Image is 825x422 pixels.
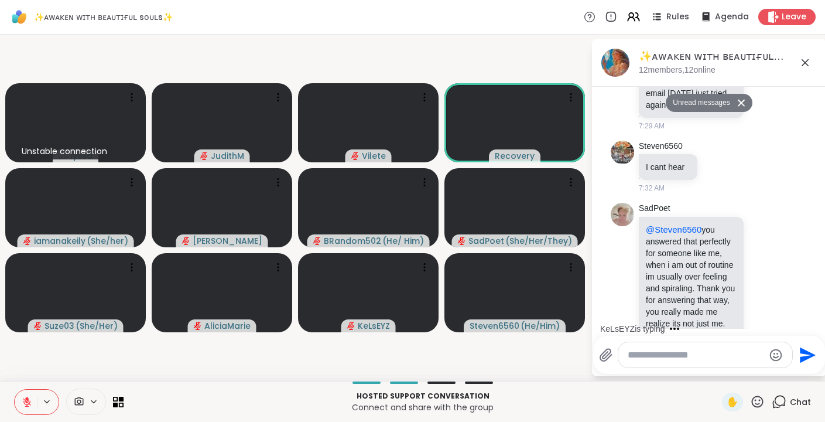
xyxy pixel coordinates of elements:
span: audio-muted [182,237,190,245]
span: Recovery [495,150,535,162]
img: https://sharewell-space-live.sfo3.digitaloceanspaces.com/user-generated/42cda42b-3507-48ba-b019-3... [611,141,634,164]
span: Steven6560 [470,320,519,332]
img: ShareWell Logomark [9,7,29,27]
span: ✋ [727,395,738,409]
span: JudithM [211,150,244,162]
div: Unstable connection [17,143,112,159]
span: iamanakeily [34,235,85,247]
span: ( He/ Him ) [382,235,424,247]
span: @Steven6560 [646,224,701,234]
span: Vilete [362,150,386,162]
p: I cant hear [646,161,690,173]
p: 12 members, 12 online [639,64,716,76]
span: audio-muted [313,237,321,245]
span: Rules [666,11,689,23]
span: audio-muted [200,152,208,160]
button: Unread messages [666,94,733,113]
span: [PERSON_NAME] [193,235,262,247]
span: KeLsEYZ [358,320,390,332]
a: SadPoet [639,203,670,215]
span: ( She/Her/They ) [505,235,572,247]
button: Send [793,342,819,368]
p: Hosted support conversation [131,391,715,401]
span: audio-muted [351,152,360,160]
span: SadPoet [468,235,504,247]
span: ( He/Him ) [521,320,560,332]
p: Connect and share with the group [131,401,715,413]
textarea: Type your message [628,349,764,361]
span: Chat [790,396,811,408]
span: Leave [782,11,806,23]
img: https://sharewell-space-live.sfo3.digitaloceanspaces.com/user-generated/18c76e4e-885b-4b37-bc06-c... [611,203,634,226]
a: Steven6560 [639,141,683,152]
div: ✨ᴀᴡᴀᴋᴇɴ ᴡɪᴛʜ ʙᴇᴀᴜᴛɪғᴜʟ sᴏᴜʟs✨, [DATE] [639,49,817,64]
p: email [DATE] just tried again [646,87,737,111]
span: ( She/her ) [87,235,128,247]
p: you answered that perfectly for someone like me, when i am out of routine im usually over feeling... [646,224,737,329]
span: ✨ᴀᴡᴀᴋᴇɴ ᴡɪᴛʜ ʙᴇᴀᴜᴛɪғᴜʟ sᴏᴜʟs✨ [34,11,173,23]
span: AliciaMarie [204,320,251,332]
span: ( She/Her ) [76,320,118,332]
span: BRandom502 [324,235,381,247]
div: KeLsEYZ is typing [600,323,665,335]
span: Agenda [715,11,749,23]
span: Suze03 [44,320,74,332]
span: audio-muted [34,322,42,330]
button: Emoji picker [769,348,783,362]
span: audio-muted [458,237,466,245]
span: audio-muted [347,322,355,330]
span: audio-muted [23,237,32,245]
span: 7:32 AM [639,183,665,193]
img: ✨ᴀᴡᴀᴋᴇɴ ᴡɪᴛʜ ʙᴇᴀᴜᴛɪғᴜʟ sᴏᴜʟs✨, Sep 10 [601,49,629,77]
span: audio-muted [194,322,202,330]
span: 7:29 AM [639,121,665,131]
